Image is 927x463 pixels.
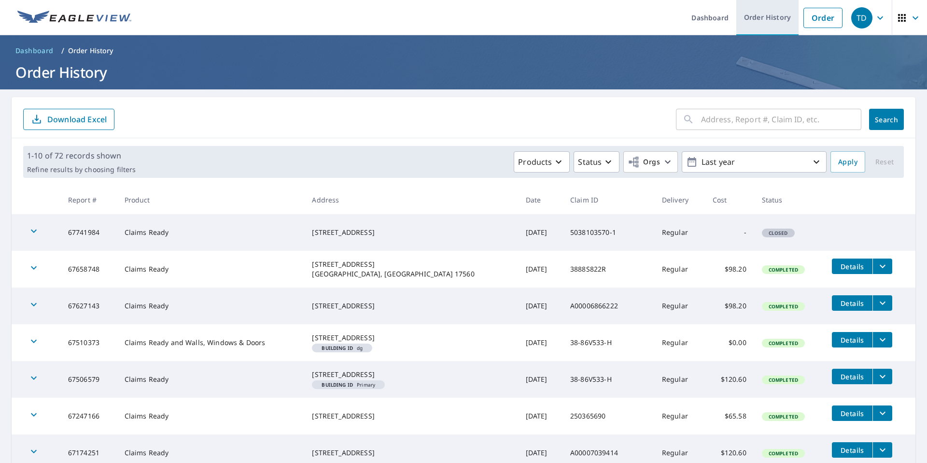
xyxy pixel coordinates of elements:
[763,340,804,347] span: Completed
[705,361,754,398] td: $120.60
[877,115,896,124] span: Search
[832,442,872,458] button: detailsBtn-67174251
[838,299,867,308] span: Details
[763,266,804,273] span: Completed
[838,409,867,418] span: Details
[763,376,804,383] span: Completed
[754,186,825,214] th: Status
[705,186,754,214] th: Cost
[654,214,705,251] td: Regular
[701,106,861,133] input: Address, Report #, Claim ID, etc.
[12,62,915,82] h1: Order History
[832,405,872,421] button: detailsBtn-67247166
[838,156,857,168] span: Apply
[60,361,117,398] td: 67506579
[117,186,305,214] th: Product
[705,324,754,361] td: $0.00
[312,448,510,458] div: [STREET_ADDRESS]
[60,214,117,251] td: 67741984
[312,301,510,311] div: [STREET_ADDRESS]
[872,405,892,421] button: filesDropdownBtn-67247166
[518,288,562,324] td: [DATE]
[12,43,57,58] a: Dashboard
[27,150,136,161] p: 1-10 of 72 records shown
[654,251,705,288] td: Regular
[838,446,867,455] span: Details
[312,333,510,343] div: [STREET_ADDRESS]
[562,288,654,324] td: A00006866222
[68,46,113,56] p: Order History
[15,46,54,56] span: Dashboard
[682,151,827,173] button: Last year
[562,398,654,434] td: 250365690
[654,324,705,361] td: Regular
[518,156,552,168] p: Products
[23,109,114,130] button: Download Excel
[60,324,117,361] td: 67510373
[12,43,915,58] nav: breadcrumb
[514,151,570,173] button: Products
[518,398,562,434] td: [DATE]
[832,369,872,384] button: detailsBtn-67506579
[47,114,107,125] p: Download Excel
[623,151,678,173] button: Orgs
[518,251,562,288] td: [DATE]
[316,382,381,387] span: Primary
[705,251,754,288] td: $98.20
[117,324,305,361] td: Claims Ready and Walls, Windows & Doors
[117,214,305,251] td: Claims Ready
[562,214,654,251] td: 5038103570-1
[832,295,872,311] button: detailsBtn-67627143
[574,151,619,173] button: Status
[654,288,705,324] td: Regular
[117,398,305,434] td: Claims Ready
[832,259,872,274] button: detailsBtn-67658748
[316,346,368,350] span: dg
[654,398,705,434] td: Regular
[763,303,804,310] span: Completed
[312,370,510,379] div: [STREET_ADDRESS]
[562,324,654,361] td: 38-86V533-H
[628,156,660,168] span: Orgs
[830,151,865,173] button: Apply
[562,361,654,398] td: 38-86V533-H
[27,165,136,174] p: Refine results by choosing filters
[869,109,904,130] button: Search
[312,228,510,237] div: [STREET_ADDRESS]
[654,186,705,214] th: Delivery
[61,45,64,57] li: /
[838,372,867,381] span: Details
[763,230,794,236] span: Closed
[60,251,117,288] td: 67658748
[518,214,562,251] td: [DATE]
[803,8,843,28] a: Order
[838,335,867,345] span: Details
[322,346,353,350] em: Building ID
[117,288,305,324] td: Claims Ready
[562,251,654,288] td: 3888S822R
[60,398,117,434] td: 67247166
[60,288,117,324] td: 67627143
[117,361,305,398] td: Claims Ready
[562,186,654,214] th: Claim ID
[518,361,562,398] td: [DATE]
[578,156,602,168] p: Status
[872,369,892,384] button: filesDropdownBtn-67506579
[705,288,754,324] td: $98.20
[312,411,510,421] div: [STREET_ADDRESS]
[518,186,562,214] th: Date
[518,324,562,361] td: [DATE]
[304,186,518,214] th: Address
[117,251,305,288] td: Claims Ready
[312,260,510,279] div: [STREET_ADDRESS] [GEOGRAPHIC_DATA], [GEOGRAPHIC_DATA] 17560
[322,382,353,387] em: Building ID
[872,295,892,311] button: filesDropdownBtn-67627143
[705,398,754,434] td: $65.58
[60,186,117,214] th: Report #
[832,332,872,347] button: detailsBtn-67510373
[698,154,811,171] p: Last year
[872,259,892,274] button: filesDropdownBtn-67658748
[851,7,872,29] div: TD
[838,262,867,271] span: Details
[872,442,892,458] button: filesDropdownBtn-67174251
